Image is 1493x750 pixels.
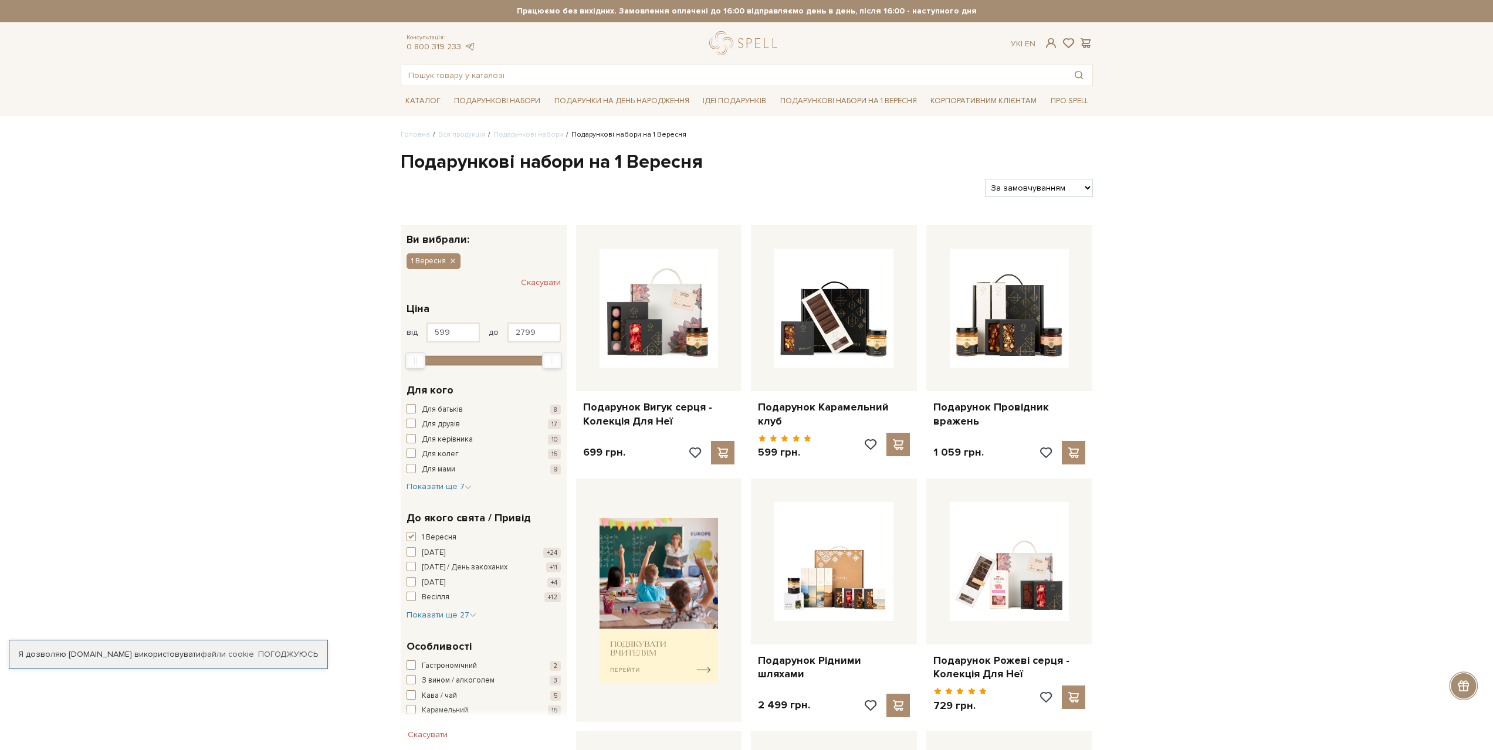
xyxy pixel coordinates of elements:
span: +4 [547,578,561,588]
input: Пошук товару у каталозі [401,65,1065,86]
span: Для мами [422,464,455,476]
button: Кава / чай 5 [407,690,561,702]
span: 9 [550,464,561,474]
p: 1 059 грн. [933,446,984,459]
span: Весілля [422,592,449,603]
input: Ціна [426,323,480,342]
div: Min [405,352,425,369]
a: Ідеї подарунків [698,92,771,110]
a: Подарункові набори [449,92,545,110]
button: [DATE] / День закоханих +11 [407,562,561,573]
p: 599 грн. [758,446,811,459]
span: Для колег [422,449,459,460]
div: Ук [1011,39,1035,49]
a: Про Spell [1046,92,1093,110]
button: Для друзів 17 [407,419,561,430]
span: [DATE] [422,547,445,559]
img: banner [600,518,719,683]
button: [DATE] +4 [407,577,561,589]
span: +11 [546,562,561,572]
span: від [407,327,418,338]
span: до [489,327,499,338]
span: Показати ще 27 [407,610,476,620]
button: Показати ще 27 [407,609,476,621]
li: Подарункові набори на 1 Вересня [563,130,686,140]
p: 699 грн. [583,446,625,459]
span: Гастрономічний [422,660,477,672]
span: Для кого [407,382,453,398]
strong: Працюємо без вихідних. Замовлення оплачені до 16:00 відправляємо день в день, після 16:00 - насту... [401,6,1093,16]
button: Для батьків 8 [407,404,561,416]
a: Подарункові набори [493,130,563,139]
button: Скасувати [401,725,455,744]
a: En [1025,39,1035,49]
span: Карамельний [422,705,468,717]
p: 729 грн. [933,699,987,712]
button: Весілля +12 [407,592,561,603]
a: telegram [464,42,476,52]
div: Ви вибрали: [401,225,567,245]
button: Пошук товару у каталозі [1065,65,1092,86]
span: 3 [550,676,561,685]
span: 15 [548,449,561,459]
a: Подарункові набори на 1 Вересня [776,91,922,111]
a: Подарунок Провідник вражень [933,401,1085,428]
span: [DATE] / День закоханих [422,562,507,573]
span: Ціна [407,301,429,317]
button: 1 Вересня [407,532,561,544]
button: Скасувати [521,273,561,292]
span: 1 Вересня [422,532,456,544]
a: Подарунки на День народження [550,92,694,110]
a: Подарунок Карамельний клуб [758,401,910,428]
span: 5 [550,691,561,701]
button: [DATE] +24 [407,547,561,559]
span: | [1021,39,1023,49]
span: З вином / алкоголем [422,675,495,687]
span: Кава / чай [422,690,457,702]
a: Подарунок Рідними шляхами [758,654,910,681]
button: Для колег 15 [407,449,561,460]
button: Карамельний 15 [407,705,561,717]
a: Подарунок Вигук серця - Колекція Для Неї [583,401,735,428]
button: Показати ще 7 [407,481,472,493]
div: Max [542,352,562,369]
button: З вином / алкоголем 3 [407,675,561,687]
a: файли cookie [201,649,254,659]
span: Консультація: [407,34,476,42]
span: Показати ще 7 [407,481,472,491]
button: Для мами 9 [407,464,561,476]
span: 1 Вересня [411,256,446,266]
a: Подарунок Рожеві серця - Колекція Для Неї [933,654,1085,681]
a: Вся продукція [438,130,485,139]
a: logo [709,31,783,55]
a: Корпоративним клієнтам [926,91,1041,111]
span: 10 [548,435,561,444]
button: 1 Вересня [407,253,461,269]
input: Ціна [507,323,561,342]
div: Я дозволяю [DOMAIN_NAME] використовувати [9,649,327,660]
button: Для керівника 10 [407,434,561,446]
p: 2 499 грн. [758,698,810,712]
h1: Подарункові набори на 1 Вересня [401,150,1093,175]
span: 8 [550,405,561,415]
span: +12 [544,592,561,602]
span: 2 [550,661,561,671]
a: 0 800 319 233 [407,42,461,52]
span: 15 [548,705,561,715]
span: Для друзів [422,419,460,430]
span: До якого свята / Привід [407,510,531,526]
span: 17 [548,419,561,429]
a: Погоджуюсь [258,649,318,660]
a: Каталог [401,92,445,110]
a: Головна [401,130,430,139]
span: Особливості [407,639,472,654]
span: +24 [543,548,561,558]
span: Для батьків [422,404,463,416]
span: [DATE] [422,577,445,589]
span: Для керівника [422,434,473,446]
button: Гастрономічний 2 [407,660,561,672]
